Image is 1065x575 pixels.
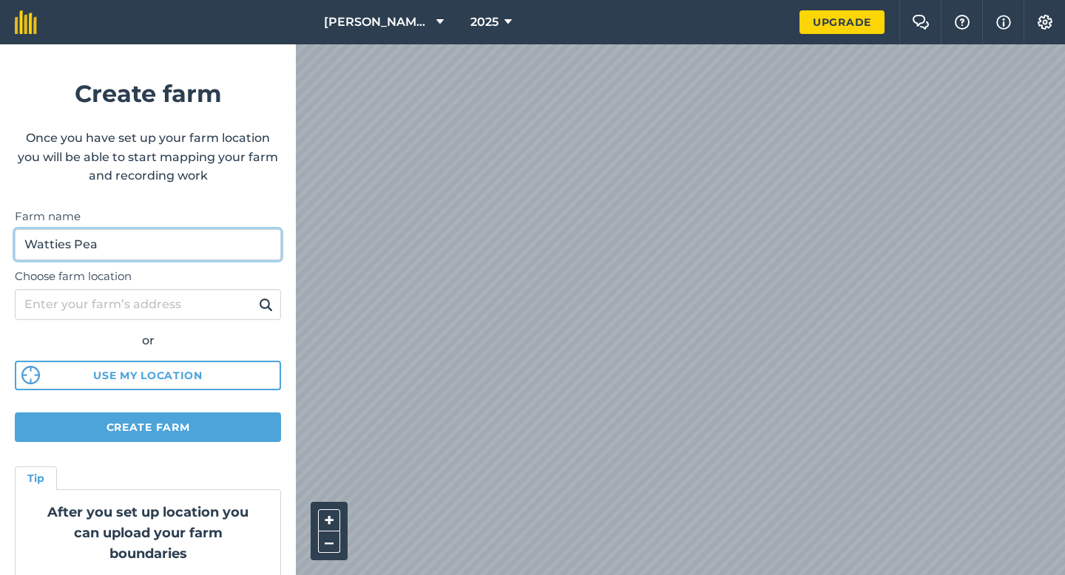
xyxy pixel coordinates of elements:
img: fieldmargin Logo [15,10,37,34]
p: Once you have set up your farm location you will be able to start mapping your farm and recording... [15,129,281,186]
img: A cog icon [1036,15,1054,30]
img: svg+xml;base64,PHN2ZyB4bWxucz0iaHR0cDovL3d3dy53My5vcmcvMjAwMC9zdmciIHdpZHRoPSIxNyIgaGVpZ2h0PSIxNy... [996,13,1011,31]
span: 2025 [470,13,498,31]
img: svg%3e [21,366,40,384]
a: Upgrade [799,10,885,34]
img: Two speech bubbles overlapping with the left bubble in the forefront [912,15,930,30]
img: A question mark icon [953,15,971,30]
button: Use my location [15,361,281,390]
input: Enter your farm’s address [15,289,281,320]
strong: After you set up location you can upload your farm boundaries [47,504,248,562]
button: + [318,509,340,531]
input: Farm name [15,229,281,260]
img: svg+xml;base64,PHN2ZyB4bWxucz0iaHR0cDovL3d3dy53My5vcmcvMjAwMC9zdmciIHdpZHRoPSIxOSIgaGVpZ2h0PSIyNC... [259,296,273,313]
h1: Create farm [15,75,281,112]
span: [PERSON_NAME] & Sons [324,13,430,31]
button: Create farm [15,412,281,442]
label: Farm name [15,208,281,225]
h4: Tip [27,470,44,486]
div: or [15,331,281,350]
button: – [318,531,340,553]
label: Choose farm location [15,268,281,285]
